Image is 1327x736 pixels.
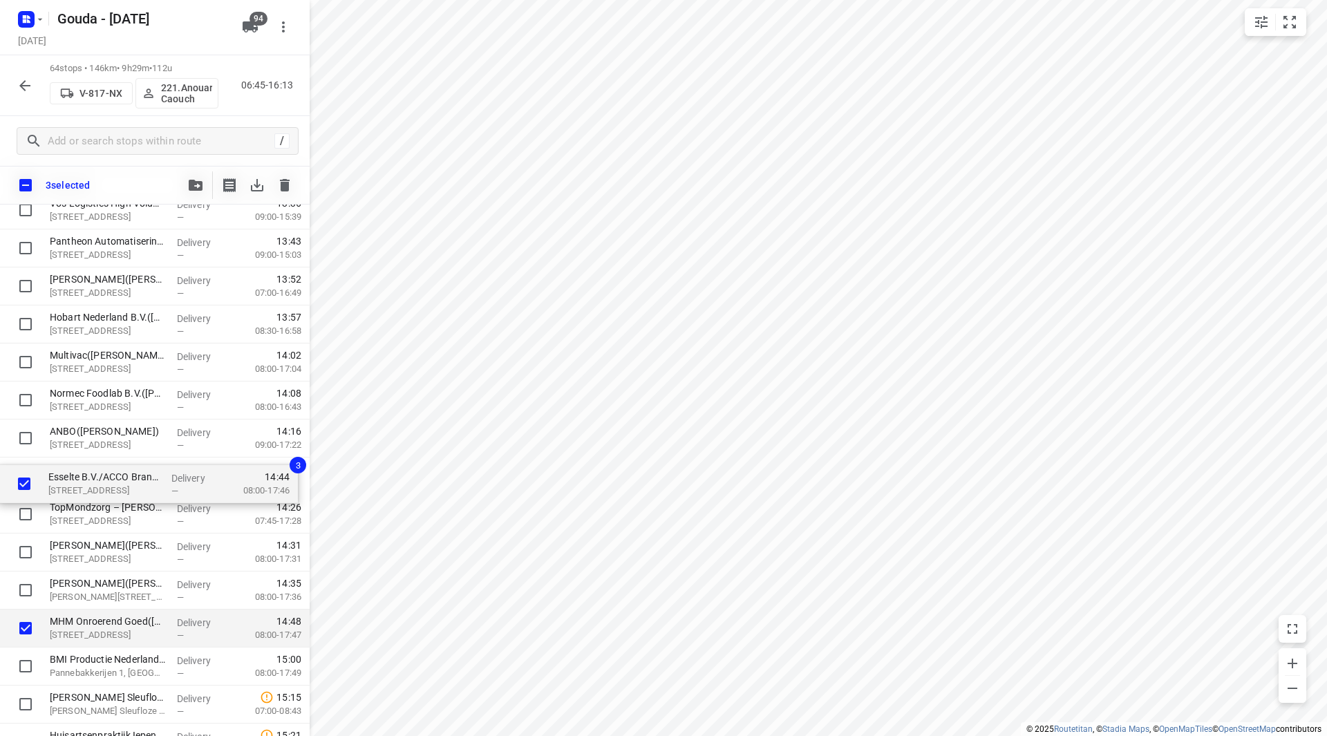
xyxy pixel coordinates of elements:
[52,8,231,30] h5: Rename
[271,171,299,199] span: Delete stops
[1218,724,1276,734] a: OpenStreetMap
[1248,8,1275,36] button: Map settings
[274,133,290,149] div: /
[152,63,172,73] span: 112u
[1245,8,1306,36] div: small contained button group
[50,82,133,104] button: V-817-NX
[12,32,52,48] h5: Project date
[1026,724,1321,734] li: © 2025 , © , © © contributors
[243,171,271,199] span: Download stops
[250,12,267,26] span: 94
[1102,724,1149,734] a: Stadia Maps
[241,78,299,93] p: 06:45-16:13
[135,78,218,108] button: 221.Anouar Caouch
[149,63,152,73] span: •
[46,180,90,191] p: 3 selected
[50,62,218,75] p: 64 stops • 146km • 9h29m
[270,13,297,41] button: More
[236,13,264,41] button: 94
[79,88,122,99] p: V-817-NX
[1276,8,1304,36] button: Fit zoom
[216,171,243,199] button: Print shipping labels
[48,131,274,152] input: Add or search stops within route
[1054,724,1093,734] a: Routetitan
[1159,724,1212,734] a: OpenMapTiles
[161,82,212,104] p: 221.Anouar Caouch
